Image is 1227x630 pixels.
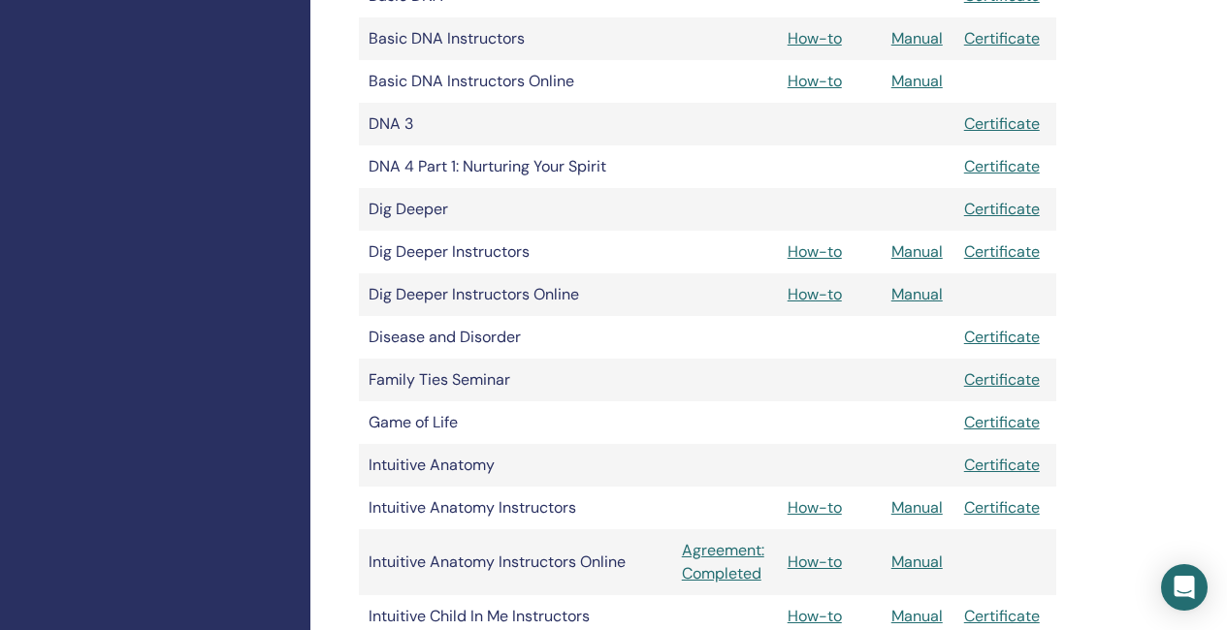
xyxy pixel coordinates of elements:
a: Certificate [964,369,1040,390]
a: Certificate [964,28,1040,48]
a: Certificate [964,497,1040,518]
a: Certificate [964,412,1040,432]
a: Certificate [964,156,1040,176]
a: Certificate [964,241,1040,262]
td: DNA 4 Part 1: Nurturing Your Spirit [359,145,672,188]
td: Disease and Disorder [359,316,672,359]
a: How-to [788,284,842,304]
a: How-to [788,606,842,626]
a: How-to [788,551,842,572]
a: Agreement: Completed [682,539,768,585]
td: Basic DNA Instructors [359,17,672,60]
td: Intuitive Anatomy Instructors [359,487,672,529]
a: How-to [788,497,842,518]
td: Dig Deeper [359,188,672,231]
td: Family Ties Seminar [359,359,672,401]
a: Manual [891,28,943,48]
a: How-to [788,241,842,262]
a: How-to [788,71,842,91]
a: Certificate [964,455,1040,475]
a: How-to [788,28,842,48]
a: Certificate [964,606,1040,626]
a: Manual [891,551,943,572]
a: Manual [891,284,943,304]
td: Game of Life [359,401,672,444]
td: Basic DNA Instructors Online [359,60,672,103]
td: Dig Deeper Instructors [359,231,672,273]
div: Open Intercom Messenger [1161,564,1208,611]
td: DNA 3 [359,103,672,145]
a: Manual [891,71,943,91]
td: Dig Deeper Instructors Online [359,273,672,316]
a: Certificate [964,113,1040,134]
td: Intuitive Anatomy Instructors Online [359,529,672,595]
a: Manual [891,497,943,518]
a: Certificate [964,327,1040,347]
td: Intuitive Anatomy [359,444,672,487]
a: Certificate [964,199,1040,219]
a: Manual [891,241,943,262]
a: Manual [891,606,943,626]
